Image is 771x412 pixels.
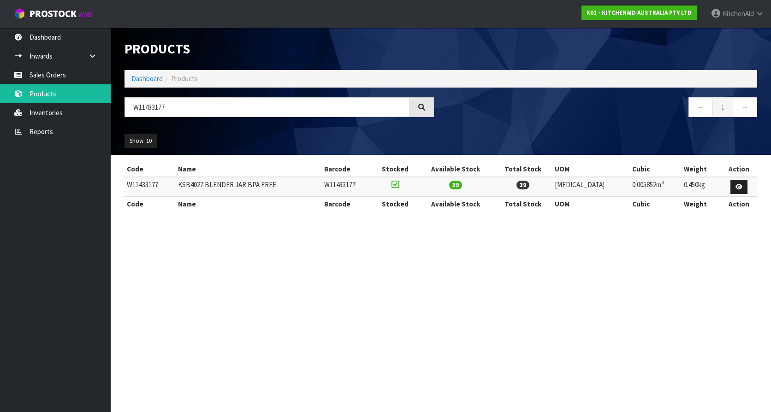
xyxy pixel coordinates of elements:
[131,74,163,83] a: Dashboard
[682,177,721,197] td: 0.450kg
[448,97,757,120] nav: Page navigation
[418,162,494,177] th: Available Stock
[14,8,25,19] img: cube-alt.png
[723,9,754,18] span: KitchenAid
[493,197,552,212] th: Total Stock
[322,177,373,197] td: W11433177
[30,8,77,20] span: ProStock
[688,97,713,117] a: ←
[125,41,434,56] h1: Products
[418,197,494,212] th: Available Stock
[682,162,721,177] th: Weight
[552,177,630,197] td: [MEDICAL_DATA]
[721,162,757,177] th: Action
[125,97,410,117] input: Search products
[322,197,373,212] th: Barcode
[493,162,552,177] th: Total Stock
[630,162,682,177] th: Cubic
[682,197,721,212] th: Weight
[373,197,418,212] th: Stocked
[176,197,322,212] th: Name
[721,197,757,212] th: Action
[125,162,176,177] th: Code
[587,9,692,17] strong: K01 - KITCHENAID AUSTRALIA PTY LTD
[176,162,322,177] th: Name
[630,197,682,212] th: Cubic
[176,177,322,197] td: KSB4027 BLENDER JAR BPA FREE
[125,197,176,212] th: Code
[322,162,373,177] th: Barcode
[661,179,664,186] sup: 3
[449,181,462,189] span: 39
[630,177,682,197] td: 0.005852m
[516,181,529,189] span: 39
[552,197,630,212] th: UOM
[78,10,93,19] small: WMS
[125,134,157,148] button: Show: 10
[733,97,757,117] a: →
[552,162,630,177] th: UOM
[712,97,733,117] a: 1
[373,162,418,177] th: Stocked
[125,177,176,197] td: W11433177
[171,74,198,83] span: Products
